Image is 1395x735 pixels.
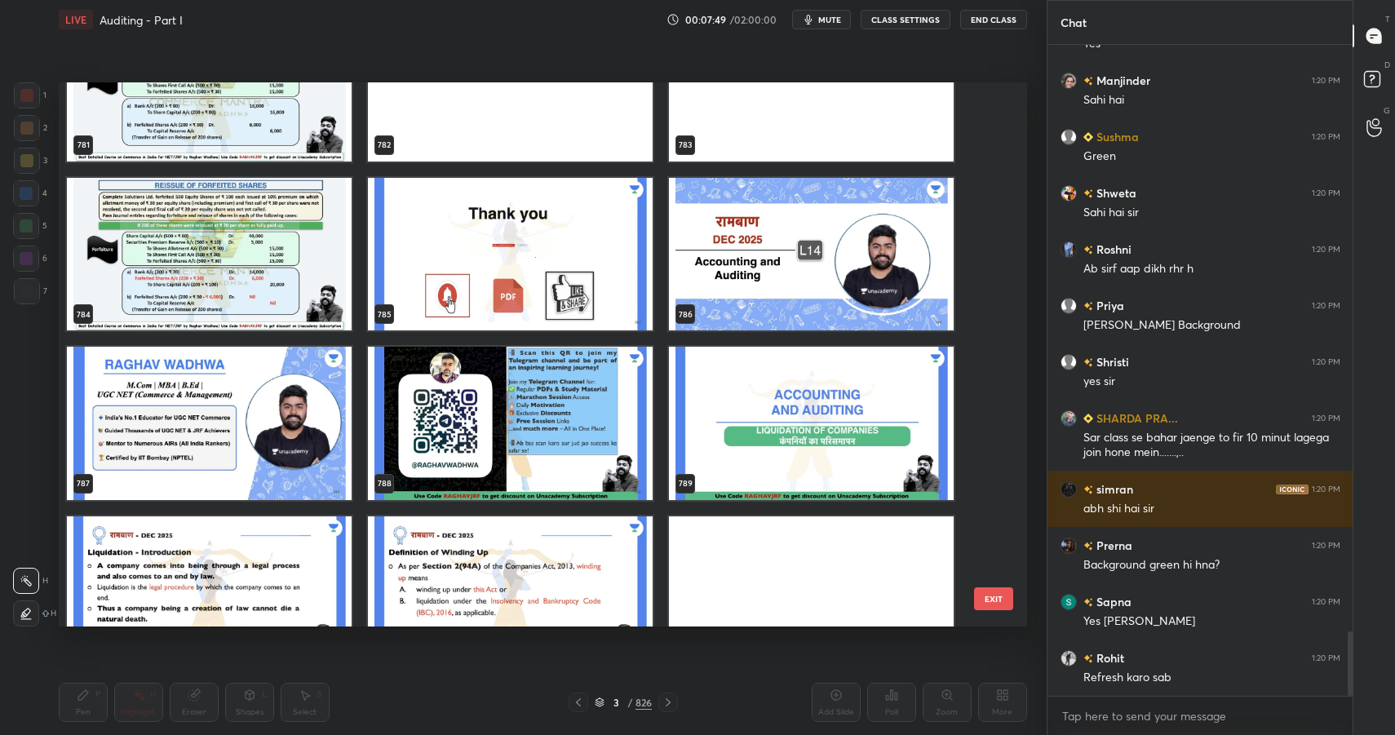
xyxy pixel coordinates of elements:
img: 1759477687T6TRH8.pdf [67,177,352,330]
img: 1759477687T6TRH8.pdf [669,347,954,500]
p: G [1384,104,1390,117]
div: 1:20 PM [1312,132,1340,142]
div: 1:20 PM [1312,188,1340,198]
span: mute [818,14,841,25]
h6: Sushma [1093,128,1139,145]
div: Ab sirf aap dikh rhr h [1083,261,1340,277]
img: 3644029418ea4c75b76899fa31defacf.jpg [1061,650,1077,666]
img: 1759477687T6TRH8.pdf [669,177,954,330]
div: 3 [608,697,624,707]
h6: Shweta [1093,184,1136,201]
img: 1759477687T6TRH8.pdf [669,516,954,669]
div: yes sir [1083,374,1340,390]
div: 7 [14,278,47,304]
button: EXIT [974,587,1013,610]
img: 1759477687T6TRH8.pdf [67,516,352,669]
img: 3 [1061,481,1077,498]
h6: Manjinder [1093,72,1150,89]
img: 1759477687T6TRH8.pdf [67,8,352,162]
img: default.png [1061,129,1077,145]
p: H [42,577,48,585]
img: no-rating-badge.077c3623.svg [1083,654,1093,663]
h4: Auditing - Part I [100,12,183,28]
img: no-rating-badge.077c3623.svg [1083,542,1093,551]
img: 3 [1061,185,1077,201]
img: 1759477687T6TRH8.pdf [368,8,653,162]
div: grid [59,82,999,627]
img: no-rating-badge.077c3623.svg [1083,246,1093,255]
h6: Priya [1093,297,1124,314]
img: no-rating-badge.077c3623.svg [1083,358,1093,367]
h6: Sapna [1093,593,1131,610]
img: no-rating-badge.077c3623.svg [1083,302,1093,311]
img: no-rating-badge.077c3623.svg [1083,77,1093,86]
h6: Roshni [1093,241,1131,258]
div: Refresh karo sab [1083,670,1340,686]
div: 1:20 PM [1312,597,1340,607]
img: no-rating-badge.077c3623.svg [1083,485,1093,494]
img: 8537751fd7ca4db7bd37b7ddf5504240.jpg [1061,73,1077,89]
div: 4 [13,180,47,206]
img: 1759477687T6TRH8.pdf [368,516,653,669]
img: no-rating-badge.077c3623.svg [1083,598,1093,607]
div: 1 [14,82,46,108]
img: 1759477687T6TRH8.pdf [669,8,954,162]
img: default.png [1061,298,1077,314]
button: End Class [960,10,1027,29]
img: iconic-dark.1390631f.png [1276,485,1309,494]
div: 826 [635,695,652,710]
img: 1759477687T6TRH8.pdf [368,347,653,500]
div: LIVE [59,10,93,29]
div: Green [1083,148,1340,165]
img: 41311b1effc0457c9760c290fa0191f8.jpg [1061,410,1077,427]
img: Learner_Badge_beginner_1_8b307cf2a0.svg [1083,132,1093,142]
div: 3 [14,148,47,174]
img: Learner_Badge_beginner_1_8b307cf2a0.svg [1083,414,1093,423]
p: D [1384,59,1390,71]
div: 1:20 PM [1312,541,1340,551]
div: grid [1047,45,1353,696]
div: / [627,697,632,707]
div: 6 [13,246,47,272]
div: 1:20 PM [1312,301,1340,311]
img: default.png [1061,354,1077,370]
button: CLASS SETTINGS [861,10,950,29]
h6: Rohit [1093,649,1124,666]
h6: Shristi [1093,353,1129,370]
h6: SHARDA PRA... [1093,410,1178,427]
div: 5 [13,213,47,239]
div: 1:20 PM [1312,653,1340,663]
div: 1:20 PM [1312,76,1340,86]
div: Yes [PERSON_NAME] [1083,613,1340,630]
div: Sahi hai sir [1083,205,1340,221]
div: 2 [14,115,47,141]
div: Sahi hai [1083,92,1340,108]
img: no-rating-badge.077c3623.svg [1083,189,1093,198]
p: Chat [1047,1,1100,44]
p: T [1385,13,1390,25]
button: mute [792,10,851,29]
h6: Prerna [1093,537,1132,554]
div: 1:20 PM [1312,414,1340,423]
div: 1:20 PM [1312,245,1340,255]
div: Background green hi hna? [1083,557,1340,573]
div: Sar class se bahar jaenge to fir 10 minut lagega join hone mein.......,.. [1083,430,1340,461]
img: c1080fa45a5a44a8aab3a556101e2996.jpg [1061,538,1077,554]
img: shiftIcon.72a6c929.svg [42,610,49,617]
div: abh shi hai sir [1083,501,1340,517]
p: H [51,609,56,618]
img: 210c35423b0a43fd90e50c7ab66346eb.jpg [1061,241,1077,258]
div: [PERSON_NAME] Background [1083,317,1340,334]
img: 1759477687T6TRH8.pdf [368,177,653,330]
img: c074425034a04f86a4db216024357df2.48674222_3 [1061,594,1077,610]
div: 1:20 PM [1312,357,1340,367]
h6: simran [1093,480,1133,498]
div: 1:20 PM [1312,485,1340,494]
img: 1759477687T6TRH8.pdf [67,347,352,500]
